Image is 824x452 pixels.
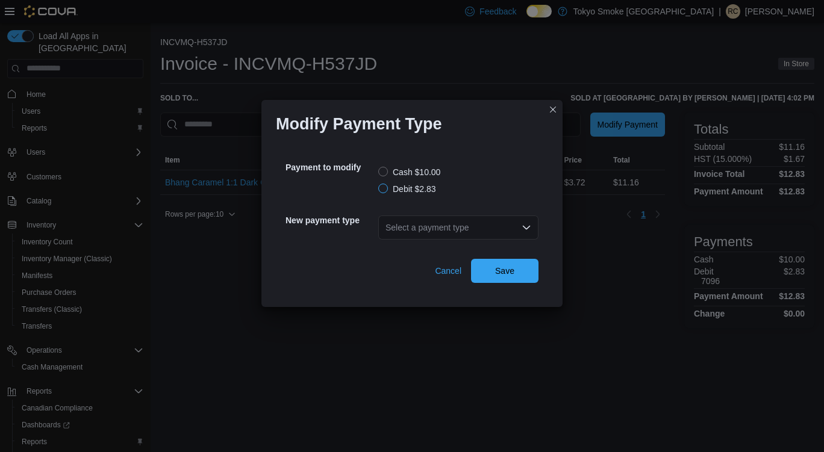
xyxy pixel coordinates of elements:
button: Save [471,259,538,283]
label: Debit $2.83 [378,182,436,196]
label: Cash $10.00 [378,165,440,179]
span: Save [495,265,514,277]
h5: New payment type [286,208,376,232]
button: Open list of options [522,223,531,232]
h5: Payment to modify [286,155,376,179]
button: Closes this modal window [546,102,560,117]
input: Accessible screen reader label [385,220,387,235]
span: Cancel [435,265,461,277]
button: Cancel [430,259,466,283]
h1: Modify Payment Type [276,114,442,134]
